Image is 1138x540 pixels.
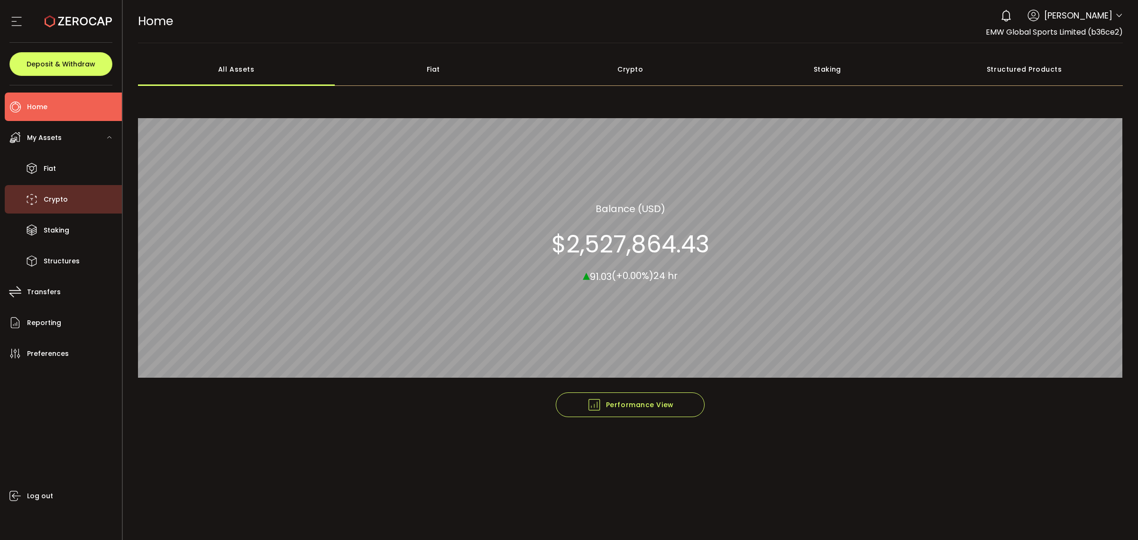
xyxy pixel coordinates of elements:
span: EMW Global Sports Limited (b36ce2) [986,27,1123,37]
span: (+0.00%) [612,269,653,282]
span: ▴ [583,264,590,285]
button: Deposit & Withdraw [9,52,112,76]
div: Crypto [532,53,729,86]
span: Preferences [27,347,69,361]
span: Deposit & Withdraw [27,61,95,67]
span: [PERSON_NAME] [1044,9,1112,22]
div: Staking [729,53,926,86]
span: Reporting [27,316,61,330]
span: Structures [44,254,80,268]
span: Home [138,13,173,29]
div: Fiat [335,53,532,86]
span: Log out [27,489,53,503]
iframe: Chat Widget [1028,438,1138,540]
span: Performance View [587,398,674,412]
span: Staking [44,223,69,237]
section: Balance (USD) [596,201,665,215]
span: 24 hr [653,269,678,282]
div: All Assets [138,53,335,86]
span: Crypto [44,193,68,206]
button: Performance View [556,392,705,417]
span: 91.03 [590,270,612,283]
span: Home [27,100,47,114]
section: $2,527,864.43 [551,230,709,258]
div: Structured Products [926,53,1123,86]
span: Fiat [44,162,56,176]
span: Transfers [27,285,61,299]
span: My Assets [27,131,62,145]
